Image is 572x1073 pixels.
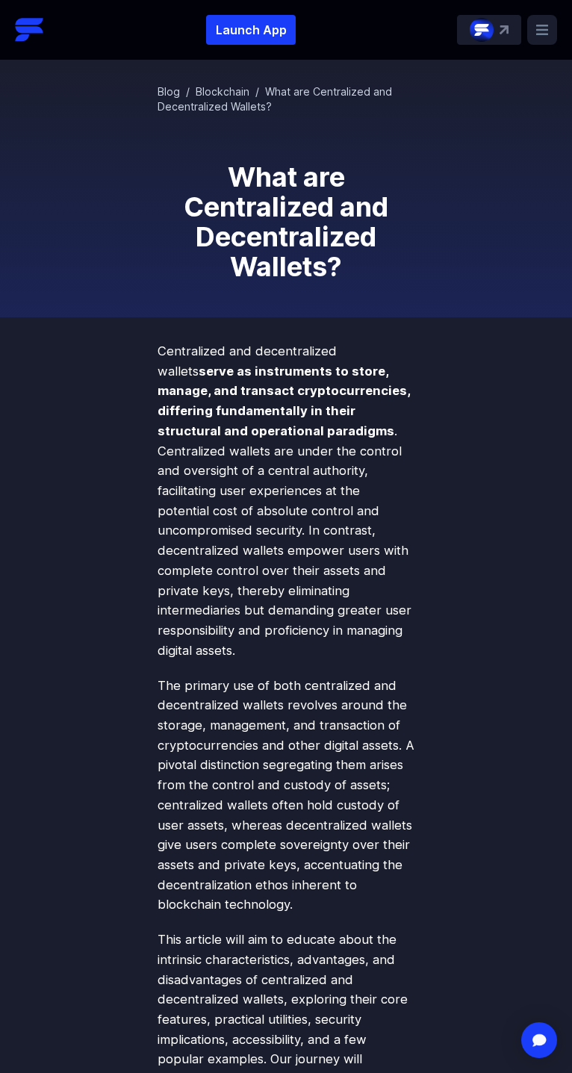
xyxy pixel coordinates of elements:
span: What are Centralized and Decentralized Wallets? [158,85,392,113]
a: Blockchain [196,85,249,98]
img: Streamflow Logo [15,15,45,45]
p: Centralized and decentralized wallets . Centralized wallets are under the control and oversight o... [158,341,414,661]
button: Launch App [206,15,296,45]
span: / [186,85,190,98]
img: streamflow-logo-circle.png [470,18,494,42]
a: Blog [158,85,180,98]
strong: serve as instruments to store, manage, and transact cryptocurrencies, differing fundamentally in ... [158,364,410,438]
h1: What are Centralized and Decentralized Wallets? [158,162,414,282]
img: top-right-arrow.svg [500,25,509,34]
div: Open Intercom Messenger [521,1022,557,1058]
span: / [255,85,259,98]
p: The primary use of both centralized and decentralized wallets revolves around the storage, manage... [158,676,414,915]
